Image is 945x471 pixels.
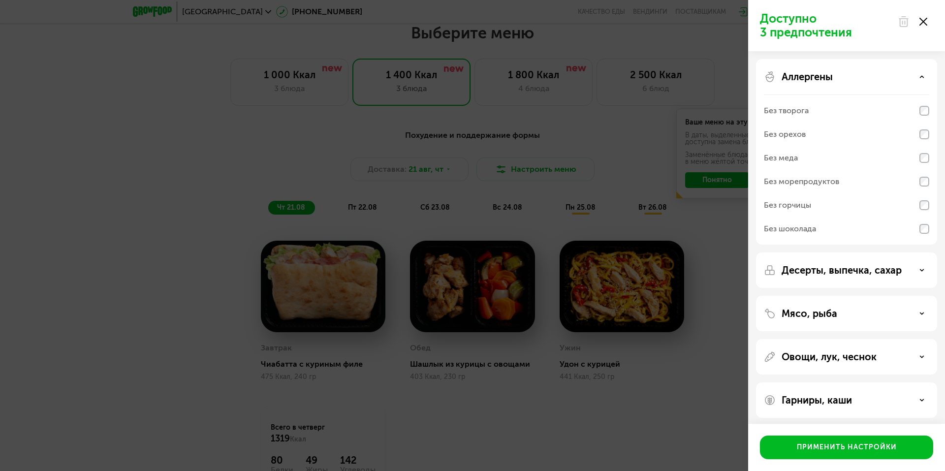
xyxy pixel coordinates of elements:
[764,223,816,235] div: Без шоколада
[764,176,839,188] div: Без морепродуктов
[760,12,892,39] p: Доступно 3 предпочтения
[760,436,933,459] button: Применить настройки
[797,442,897,452] div: Применить настройки
[782,264,902,276] p: Десерты, выпечка, сахар
[764,105,809,117] div: Без творога
[764,152,798,164] div: Без меда
[782,351,877,363] p: Овощи, лук, чеснок
[782,394,852,406] p: Гарниры, каши
[782,308,837,319] p: Мясо, рыба
[782,71,833,83] p: Аллергены
[764,199,811,211] div: Без горчицы
[764,128,806,140] div: Без орехов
